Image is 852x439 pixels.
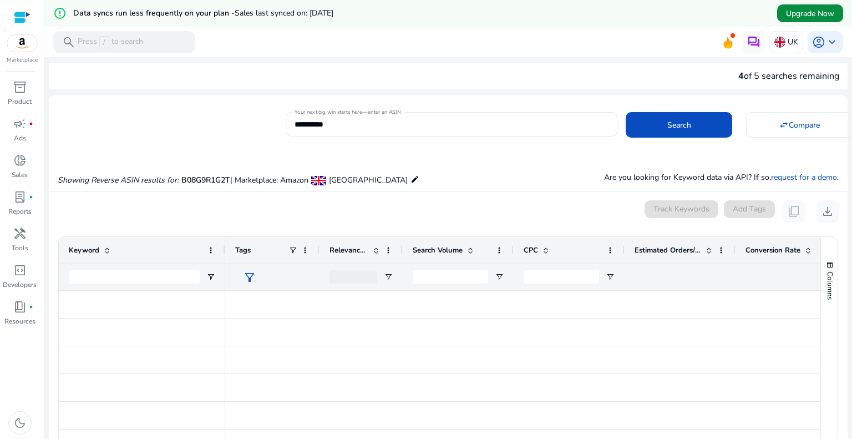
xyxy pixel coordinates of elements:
p: Are you looking for Keyword data via API? If so, . [604,171,839,183]
span: inventory_2 [13,80,27,94]
span: Keyword [69,245,99,255]
input: CPC Filter Input [524,270,599,284]
p: UK [788,32,798,52]
p: Ads [14,133,26,143]
p: Developers [3,280,37,290]
span: Relevance Score [329,245,368,255]
span: Tags [235,245,251,255]
p: Sales [12,170,28,180]
span: Sales last synced on: [DATE] [235,8,333,18]
span: Upgrade Now [786,8,834,19]
mat-icon: error_outline [53,7,67,20]
button: Open Filter Menu [384,273,393,281]
button: Open Filter Menu [206,273,215,281]
img: amazon.svg [7,35,37,52]
span: B08G9R1G2T [181,175,230,185]
span: book_4 [13,300,27,314]
p: Tools [12,243,28,253]
div: of 5 searches remaining [738,69,839,83]
p: Resources [4,316,35,326]
button: Open Filter Menu [606,273,615,281]
span: 4 [738,70,744,82]
button: Upgrade Now [777,4,843,22]
button: Open Filter Menu [495,273,504,281]
span: donut_small [13,154,27,167]
span: Conversion Rate [745,245,800,255]
p: Reports [8,206,32,216]
input: Search Volume Filter Input [413,270,488,284]
span: Compare [789,119,820,131]
span: filter_alt [243,271,256,284]
span: Search [667,119,691,131]
button: download [816,200,839,223]
span: fiber_manual_record [29,122,33,126]
span: keyboard_arrow_down [825,36,839,49]
span: fiber_manual_record [29,195,33,199]
span: campaign [13,117,27,130]
p: Marketplace [7,56,38,64]
span: lab_profile [13,190,27,204]
input: Keyword Filter Input [69,270,200,284]
button: Search [626,112,732,138]
span: code_blocks [13,264,27,277]
span: Columns [825,271,835,300]
span: handyman [13,227,27,240]
h5: Data syncs run less frequently on your plan - [73,9,333,18]
a: request for a demo [771,172,837,183]
span: | Marketplace: Amazon [230,175,308,185]
span: fiber_manual_record [29,305,33,309]
p: Product [8,97,32,107]
span: / [99,36,109,48]
span: search [62,36,75,49]
i: Showing Reverse ASIN results for: [58,175,179,185]
img: uk.svg [774,37,785,48]
span: CPC [524,245,538,255]
p: Press to search [78,36,143,48]
mat-icon: edit [410,173,419,186]
span: Search Volume [413,245,463,255]
mat-icon: swap_horiz [779,120,789,130]
span: dark_mode [13,416,27,430]
span: download [821,205,834,218]
mat-label: Your next big win starts here—enter an ASIN [295,108,400,116]
span: Estimated Orders/Month [635,245,701,255]
span: [GEOGRAPHIC_DATA] [329,175,408,185]
span: account_circle [812,36,825,49]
